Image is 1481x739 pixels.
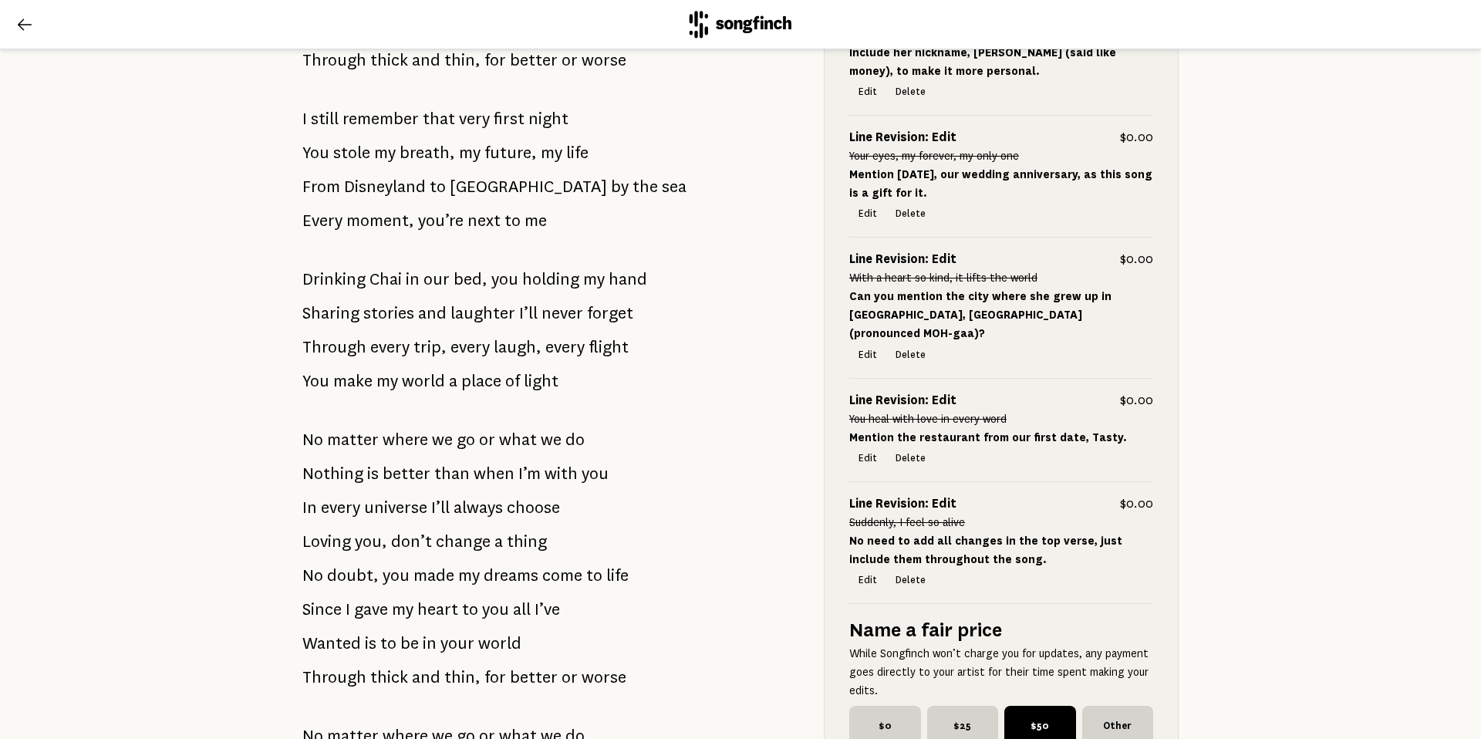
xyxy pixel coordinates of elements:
strong: Mention the restaurant from our first date, Tasty. [849,431,1127,444]
span: No [302,560,323,591]
s: Suddenly, I feel so alive [849,516,965,528]
span: You [302,137,329,168]
span: first [494,103,525,134]
span: forget [587,298,633,329]
button: Edit [849,344,886,366]
span: stories [363,298,414,329]
span: our [423,264,450,295]
span: by [611,171,629,202]
span: me [525,205,547,236]
span: [GEOGRAPHIC_DATA] [450,171,607,202]
span: my [376,366,398,396]
s: You heal with love in every word [849,413,1007,425]
span: world [478,628,521,659]
span: and [412,45,440,76]
span: be [400,628,419,659]
span: better [510,662,558,693]
h5: Name a fair price [849,616,1153,644]
span: world [402,366,445,396]
span: I [302,103,307,134]
span: place [461,366,501,396]
span: or [562,45,578,76]
span: I’m [518,458,541,489]
span: choose [507,492,560,523]
span: and [418,298,447,329]
span: my [541,137,562,168]
span: for [484,45,506,76]
span: gave [354,594,388,625]
span: thin, [444,662,481,693]
span: I’ll [431,492,450,523]
span: Through [302,662,366,693]
span: night [528,103,568,134]
strong: Line Revision: Edit [849,130,956,144]
span: still [311,103,339,134]
span: remember [342,103,419,134]
span: Nothing [302,458,363,489]
span: Through [302,332,366,363]
span: we [432,424,453,455]
span: my [374,137,396,168]
span: is [365,628,376,659]
span: go [457,424,475,455]
span: universe [364,492,427,523]
span: Wanted [302,628,361,659]
span: a [449,366,457,396]
span: Sharing [302,298,359,329]
span: Loving [302,526,351,557]
span: every [370,332,410,363]
span: Every [302,205,342,236]
span: that [423,103,455,134]
s: With a heart so kind, it lifts the world [849,272,1037,284]
span: life [606,560,629,591]
span: Disneyland [344,171,426,202]
span: worse [582,45,626,76]
span: every [545,332,585,363]
span: $0.00 [1120,250,1153,268]
span: laughter [450,298,515,329]
span: stole [333,137,370,168]
span: my [458,560,480,591]
span: to [430,171,446,202]
span: You [302,366,329,396]
span: to [462,594,478,625]
span: with [545,458,578,489]
strong: Line Revision: Edit [849,252,956,266]
span: Through [302,45,366,76]
button: Edit [849,81,886,103]
button: Delete [886,447,935,469]
span: moment, [346,205,414,236]
span: never [541,298,583,329]
span: $0.00 [1120,391,1153,410]
strong: Mention [DATE], our wedding anniversary, as this song is a gift for it. [849,168,1152,199]
span: better [383,458,430,489]
span: thick [370,662,408,693]
span: always [454,492,503,523]
button: Delete [886,81,935,103]
span: hand [609,264,647,295]
span: your [440,628,474,659]
span: we [541,424,562,455]
span: every [321,492,360,523]
span: come [542,560,582,591]
span: my [392,594,413,625]
span: don’t [391,526,432,557]
span: light [524,366,558,396]
button: Edit [849,569,886,591]
span: I [346,594,350,625]
span: when [474,458,514,489]
span: made [413,560,454,591]
span: I’ve [535,594,560,625]
button: Delete [886,344,935,366]
span: to [586,560,602,591]
span: I’ll [519,298,538,329]
span: change [436,526,491,557]
span: bed, [454,264,487,295]
span: holding [522,264,579,295]
span: is [367,458,379,489]
s: Your eyes, my forever, my only one [849,150,1019,162]
span: breath, [400,137,455,168]
span: life [566,137,589,168]
span: Drinking [302,264,366,295]
span: thick [370,45,408,76]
